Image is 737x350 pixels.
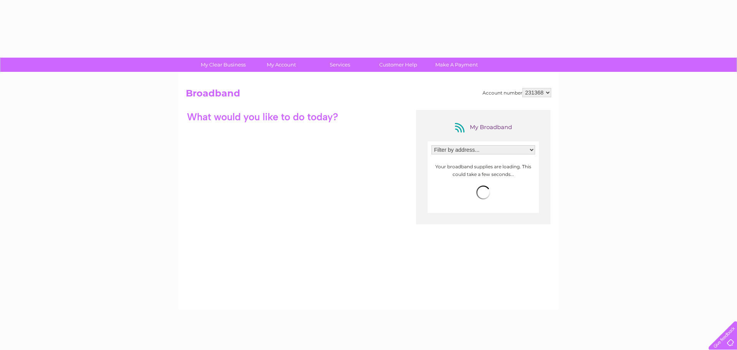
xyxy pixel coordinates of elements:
[431,163,535,177] p: Your broadband supplies are loading. This could take a few seconds...
[483,88,551,97] div: Account number
[186,88,551,103] h2: Broadband
[192,58,255,72] a: My Clear Business
[425,58,488,72] a: Make A Payment
[453,121,514,134] div: My Broadband
[308,58,372,72] a: Services
[250,58,313,72] a: My Account
[367,58,430,72] a: Customer Help
[476,186,490,199] img: loading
